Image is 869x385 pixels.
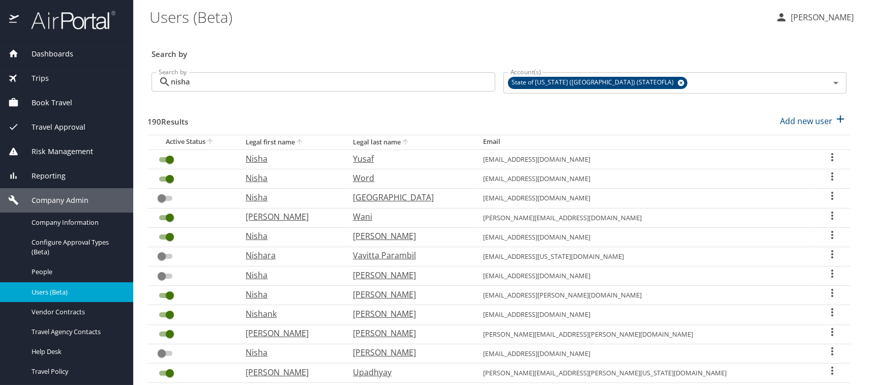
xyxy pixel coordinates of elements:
[475,247,814,266] td: [EMAIL_ADDRESS][US_STATE][DOMAIN_NAME]
[771,8,858,26] button: [PERSON_NAME]
[475,208,814,227] td: [PERSON_NAME][EMAIL_ADDRESS][DOMAIN_NAME]
[32,367,121,376] span: Travel Policy
[149,1,767,33] h1: Users (Beta)
[353,366,463,378] p: Upadhyay
[32,218,121,227] span: Company Information
[246,327,333,339] p: [PERSON_NAME]
[295,138,305,147] button: sort
[19,195,88,206] span: Company Admin
[32,327,121,337] span: Travel Agency Contacts
[237,135,345,150] th: Legal first name
[205,137,216,147] button: sort
[19,170,66,182] span: Reporting
[475,169,814,189] td: [EMAIL_ADDRESS][DOMAIN_NAME]
[19,97,72,108] span: Book Travel
[353,172,463,184] p: Word
[475,344,814,363] td: [EMAIL_ADDRESS][DOMAIN_NAME]
[246,230,333,242] p: Nisha
[9,10,20,30] img: icon-airportal.png
[246,269,333,281] p: Nisha
[475,135,814,150] th: Email
[246,346,333,359] p: Nisha
[780,115,832,127] p: Add new user
[32,267,121,277] span: People
[32,347,121,357] span: Help Desk
[19,122,85,133] span: Travel Approval
[475,286,814,305] td: [EMAIL_ADDRESS][PERSON_NAME][DOMAIN_NAME]
[353,249,463,261] p: Vavitta Parambil
[475,227,814,247] td: [EMAIL_ADDRESS][DOMAIN_NAME]
[171,72,495,92] input: Search by name or email
[147,110,188,128] h3: 190 Results
[32,307,121,317] span: Vendor Contracts
[829,76,843,90] button: Open
[246,211,333,223] p: [PERSON_NAME]
[475,364,814,383] td: [PERSON_NAME][EMAIL_ADDRESS][PERSON_NAME][US_STATE][DOMAIN_NAME]
[353,211,463,223] p: Wani
[353,346,463,359] p: [PERSON_NAME]
[401,138,411,147] button: sort
[19,73,49,84] span: Trips
[246,366,333,378] p: [PERSON_NAME]
[20,10,115,30] img: airportal-logo.png
[32,287,121,297] span: Users (Beta)
[353,308,463,320] p: [PERSON_NAME]
[345,135,475,150] th: Legal last name
[246,153,333,165] p: Nisha
[19,48,73,60] span: Dashboards
[353,327,463,339] p: [PERSON_NAME]
[475,266,814,286] td: [EMAIL_ADDRESS][DOMAIN_NAME]
[246,172,333,184] p: Nisha
[475,150,814,169] td: [EMAIL_ADDRESS][DOMAIN_NAME]
[353,269,463,281] p: [PERSON_NAME]
[353,230,463,242] p: [PERSON_NAME]
[246,288,333,301] p: Nisha
[147,135,237,150] th: Active Status
[508,77,687,89] div: State of [US_STATE] ([GEOGRAPHIC_DATA]) (STATEOFLA)
[19,146,93,157] span: Risk Management
[475,305,814,324] td: [EMAIL_ADDRESS][DOMAIN_NAME]
[246,308,333,320] p: Nishank
[788,11,854,23] p: [PERSON_NAME]
[353,191,463,203] p: [GEOGRAPHIC_DATA]
[246,191,333,203] p: Nisha
[353,288,463,301] p: [PERSON_NAME]
[32,238,121,257] span: Configure Approval Types (Beta)
[475,189,814,208] td: [EMAIL_ADDRESS][DOMAIN_NAME]
[152,42,847,60] h3: Search by
[353,153,463,165] p: Yusaf
[246,249,333,261] p: Nishara
[475,324,814,344] td: [PERSON_NAME][EMAIL_ADDRESS][PERSON_NAME][DOMAIN_NAME]
[508,77,680,88] span: State of [US_STATE] ([GEOGRAPHIC_DATA]) (STATEOFLA)
[776,110,851,132] button: Add new user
